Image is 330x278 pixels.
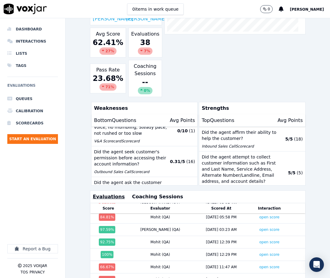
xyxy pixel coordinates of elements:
[177,128,188,134] p: 0 / 10
[132,193,183,200] button: Coaching Sessions
[94,118,170,136] p: Speech Clarity & Pacing - Clear voice, no mumbling, Steady pace, not rushed or too slow
[150,206,170,211] button: Evaluator
[99,214,115,221] div: 84.81 %
[7,134,58,144] button: Start an Evaluation
[7,35,58,47] a: Interactions
[20,270,28,275] button: TOS
[150,265,170,269] div: Mohit (QA)
[206,240,236,245] div: [DATE] 12:39 PM
[206,215,236,220] div: [DATE] 05:58 PM
[101,251,113,258] div: 100 %
[290,5,330,13] button: [PERSON_NAME]
[93,74,123,91] div: 23.68 %
[186,158,195,165] p: ( 16 )
[202,154,277,184] p: Did the agent attempt to collect customer information such as First and Last Name, Service Addres...
[128,60,162,97] div: Coaching Sessions
[91,177,197,208] button: Did the agent ask the customer preferred time to call back for any future updates ? Outbound Sale...
[99,226,115,233] div: 97.59 %
[138,87,152,94] div: 0%
[94,149,170,167] p: Did the agent seek customer's permission before accessing their account information?
[102,206,114,211] button: Score
[150,252,170,257] div: Mohit (QA)
[91,146,197,177] button: Did the agent seek customer's permission before accessing their account information? Outbound Sal...
[189,128,195,134] p: ( 1 )
[294,136,303,142] p: ( 18 )
[128,28,162,57] div: Evaluations
[259,265,279,269] a: open score
[7,82,58,93] h6: Evaluations
[131,38,160,55] div: 38
[199,127,305,151] button: Did the agent affirm their ability to help the customer? Inbound Sales CallScorecard 5/5 (18)
[99,263,115,271] div: 66.67 %
[202,129,277,141] p: Did the agent affirm their ability to help the customer?
[138,47,152,55] div: 7 %
[93,38,123,55] div: 62.41 %
[260,5,279,13] button: 0
[91,102,195,114] p: Weaknesses
[23,263,47,268] p: 2025 Voxjar
[268,7,270,12] p: 0
[278,117,303,124] p: Avg Points
[99,83,117,91] div: 71 %
[7,244,58,253] button: Report a Bug
[7,60,58,72] a: Tags
[99,47,117,55] div: 27 %
[206,227,237,232] div: [DATE] 03:23 AM
[290,7,324,12] span: [PERSON_NAME]
[4,4,47,14] img: voxjar logo
[309,257,324,272] div: Open Intercom Messenger
[206,252,236,257] div: [DATE] 12:29 PM
[94,117,136,124] p: Bottom Questions
[127,3,184,15] button: 0items in work queue
[150,240,170,245] div: Mohit (QA)
[7,93,58,105] a: Queues
[91,116,197,146] button: Speech Clarity & Pacing - Clear voice, no mumbling, Steady pace, not rushed or too slow V&A Score...
[7,105,58,117] a: Calibration
[93,16,133,22] a: [PERSON_NAME]
[259,215,279,219] a: open score
[94,179,170,198] p: Did the agent ask the customer preferred time to call back for any future updates ?
[131,77,159,94] div: --
[94,139,170,144] p: V&A Scorecard Scorecard
[93,193,125,200] button: Evaluations
[140,227,180,232] div: [PERSON_NAME] (QA)
[170,117,195,124] p: Avg Points
[30,270,45,275] button: Privacy
[258,206,281,211] button: Interaction
[7,23,58,35] a: Dashboard
[260,5,273,13] button: 0
[285,136,293,142] p: 5 / 5
[170,158,185,165] p: 0.31 / 5
[150,215,170,220] div: Mohit (QA)
[94,169,170,174] p: Outbound Sales Call Scorecard
[259,240,279,244] a: open score
[90,28,126,57] div: Avg Score
[199,102,303,114] p: Strengths
[7,117,58,129] a: Scorecards
[7,47,58,60] a: Lists
[202,117,234,124] p: Top Questions
[288,170,296,176] p: 5 / 5
[211,206,231,211] button: Scored At
[126,16,167,22] a: [PERSON_NAME]
[202,144,277,149] p: Inbound Sales Call Scorecard
[259,228,279,232] a: open score
[90,64,126,93] div: Pass Rate
[259,252,279,257] a: open score
[99,238,115,246] div: 92.75 %
[206,265,237,269] div: [DATE] 11:47 AM
[199,151,305,194] button: Did the agent attempt to collect customer information such as First and Last Name, Service Addres...
[297,170,303,176] p: ( 5 )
